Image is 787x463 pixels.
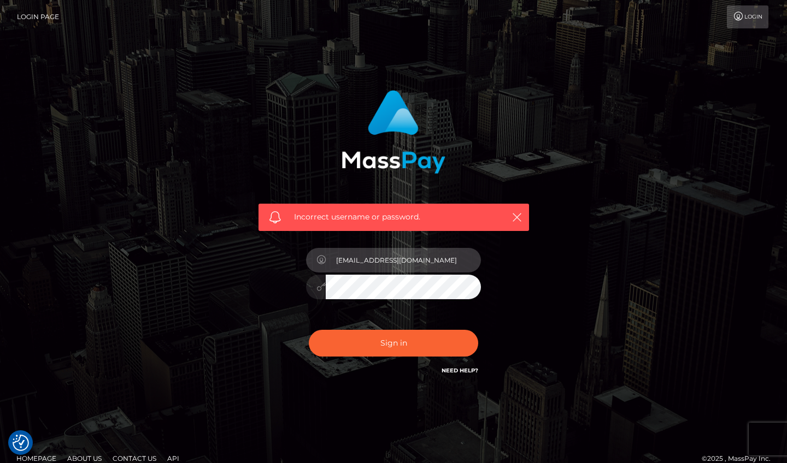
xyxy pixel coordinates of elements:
img: MassPay Login [342,90,445,174]
span: Incorrect username or password. [294,211,494,223]
img: Revisit consent button [13,435,29,451]
button: Consent Preferences [13,435,29,451]
input: Username... [326,248,481,272]
button: Sign in [309,330,478,357]
a: Login Page [17,5,59,28]
a: Login [727,5,768,28]
a: Need Help? [442,367,478,374]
